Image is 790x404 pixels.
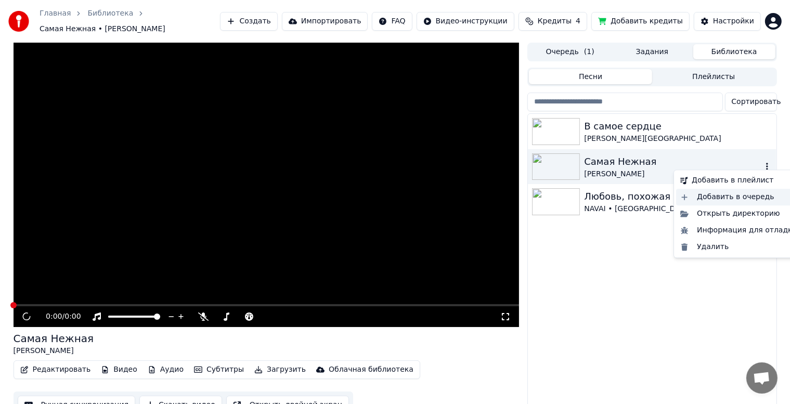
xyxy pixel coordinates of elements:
div: Облачная библиотека [329,364,413,375]
div: [PERSON_NAME] [584,169,761,179]
button: Песни [529,69,652,84]
div: Самая Нежная [584,154,761,169]
div: В самое сердце [584,119,772,134]
button: Импортировать [282,12,368,31]
span: ( 1 ) [584,47,594,57]
button: Видео-инструкции [417,12,514,31]
button: FAQ [372,12,412,31]
button: Очередь [529,44,611,59]
button: Библиотека [693,44,775,59]
span: Самая Нежная • [PERSON_NAME] [40,24,165,34]
nav: breadcrumb [40,8,220,34]
button: Загрузить [250,362,310,377]
div: [PERSON_NAME][GEOGRAPHIC_DATA] [584,134,772,144]
button: Создать [220,12,277,31]
span: 4 [576,16,580,27]
div: [PERSON_NAME] [14,346,94,356]
button: Кредиты4 [519,12,587,31]
div: Настройки [713,16,754,27]
button: Задания [611,44,693,59]
div: Открытый чат [746,362,778,394]
div: NAVAI • [GEOGRAPHIC_DATA] [584,204,772,214]
div: Самая Нежная [14,331,94,346]
img: youka [8,11,29,32]
button: Добавить кредиты [591,12,690,31]
div: / [46,311,71,322]
div: Любовь, похожая на сон [584,189,772,204]
a: Главная [40,8,71,19]
button: Субтитры [190,362,248,377]
button: Редактировать [16,362,95,377]
span: Кредиты [538,16,572,27]
span: 0:00 [64,311,81,322]
button: Видео [97,362,141,377]
a: Библиотека [87,8,133,19]
span: 0:00 [46,311,62,322]
button: Аудио [144,362,188,377]
button: Настройки [694,12,761,31]
button: Плейлисты [652,69,775,84]
span: Сортировать [732,97,781,107]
